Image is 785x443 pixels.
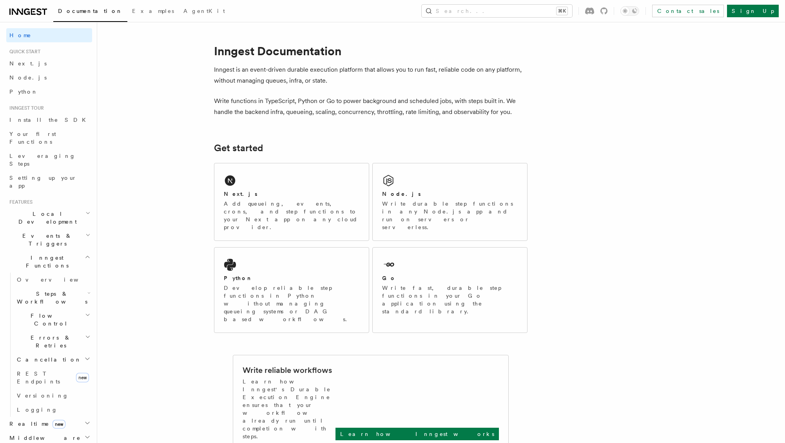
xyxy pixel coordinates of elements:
[14,334,85,349] span: Errors & Retries
[17,277,98,283] span: Overview
[14,290,87,306] span: Steps & Workflows
[6,149,92,171] a: Leveraging Steps
[9,31,31,39] span: Home
[17,371,60,385] span: REST Endpoints
[727,5,779,17] a: Sign Up
[6,85,92,99] a: Python
[9,175,77,189] span: Setting up your app
[6,420,65,428] span: Realtime
[53,2,127,22] a: Documentation
[14,287,92,309] button: Steps & Workflows
[179,2,230,21] a: AgentKit
[382,200,518,231] p: Write durable step functions in any Node.js app and run on servers or serverless.
[6,171,92,193] a: Setting up your app
[14,367,92,389] a: REST Endpointsnew
[224,190,257,198] h2: Next.js
[6,127,92,149] a: Your first Functions
[6,199,33,205] span: Features
[422,5,572,17] button: Search...⌘K
[224,274,253,282] h2: Python
[14,389,92,403] a: Versioning
[14,356,82,363] span: Cancellation
[14,312,85,327] span: Flow Control
[6,254,85,269] span: Inngest Functions
[6,71,92,85] a: Node.js
[6,113,92,127] a: Install the SDK
[6,210,85,226] span: Local Development
[58,8,123,14] span: Documentation
[9,89,38,95] span: Python
[372,163,528,241] a: Node.jsWrite durable step functions in any Node.js app and run on servers or serverless.
[382,274,396,282] h2: Go
[214,143,263,154] a: Get started
[6,232,85,248] span: Events & Triggers
[620,6,639,16] button: Toggle dark mode
[6,28,92,42] a: Home
[9,117,91,123] span: Install the SDK
[6,207,92,229] button: Local Development
[214,64,528,86] p: Inngest is an event-driven durable execution platform that allows you to run fast, reliable code ...
[14,309,92,331] button: Flow Control
[17,392,69,399] span: Versioning
[76,373,89,382] span: new
[6,105,44,111] span: Inngest tour
[14,403,92,417] a: Logging
[224,200,359,231] p: Add queueing, events, crons, and step functions to your Next app on any cloud provider.
[9,60,47,67] span: Next.js
[340,430,494,438] p: Learn how Inngest works
[382,284,518,315] p: Write fast, durable step functions in your Go application using the standard library.
[243,378,335,440] p: Learn how Inngest's Durable Execution Engine ensures that your workflow already run until complet...
[335,428,499,440] a: Learn how Inngest works
[214,247,369,333] a: PythonDevelop reliable step functions in Python without managing queueing systems or DAG based wo...
[372,247,528,333] a: GoWrite fast, durable step functions in your Go application using the standard library.
[132,8,174,14] span: Examples
[214,96,528,118] p: Write functions in TypeScript, Python or Go to power background and scheduled jobs, with steps bu...
[6,273,92,417] div: Inngest Functions
[9,74,47,81] span: Node.js
[6,417,92,431] button: Realtimenew
[6,56,92,71] a: Next.js
[9,131,56,145] span: Your first Functions
[6,251,92,273] button: Inngest Functions
[214,44,528,58] h1: Inngest Documentation
[14,353,92,367] button: Cancellation
[9,153,76,167] span: Leveraging Steps
[53,420,65,429] span: new
[14,273,92,287] a: Overview
[17,407,58,413] span: Logging
[382,190,421,198] h2: Node.js
[557,7,567,15] kbd: ⌘K
[6,49,40,55] span: Quick start
[243,365,332,376] h2: Write reliable workflows
[183,8,225,14] span: AgentKit
[214,163,369,241] a: Next.jsAdd queueing, events, crons, and step functions to your Next app on any cloud provider.
[6,434,81,442] span: Middleware
[6,229,92,251] button: Events & Triggers
[224,284,359,323] p: Develop reliable step functions in Python without managing queueing systems or DAG based workflows.
[652,5,724,17] a: Contact sales
[127,2,179,21] a: Examples
[14,331,92,353] button: Errors & Retries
